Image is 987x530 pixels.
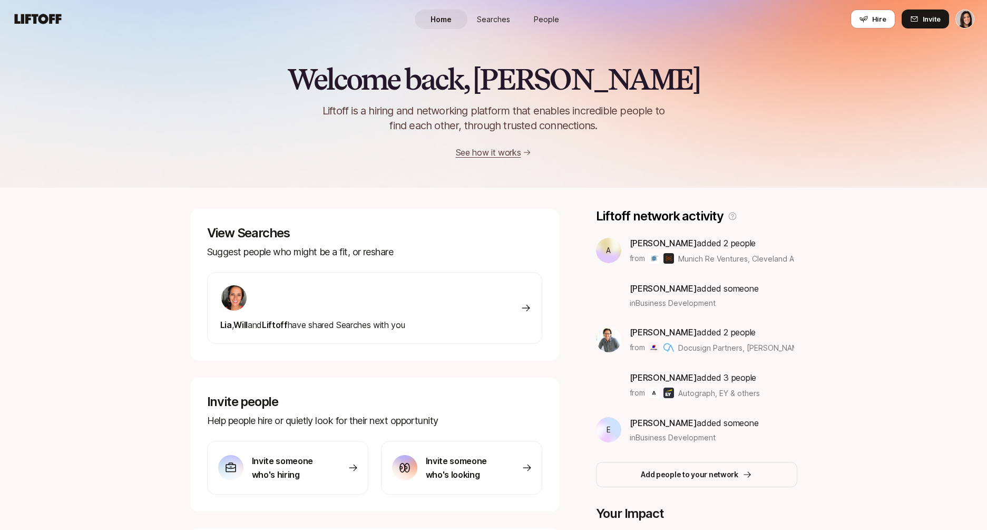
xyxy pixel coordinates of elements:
[233,320,248,330] span: Will
[923,14,941,24] span: Invite
[663,342,674,353] img: CLARA Analytics
[415,9,467,29] a: Home
[305,103,682,133] p: Liftoff is a hiring and networking platform that enables incredible people to find each other, th...
[630,341,645,354] p: from
[426,454,500,481] p: Invite someone who's looking
[956,10,974,28] img: Eleanor Morgan
[955,9,974,28] button: Eleanor Morgan
[872,14,886,24] span: Hire
[678,388,760,399] span: Autograph, EY & others
[649,342,659,353] img: Docusign Partners
[596,462,797,487] button: Add people to your network
[630,238,697,248] span: [PERSON_NAME]
[649,388,659,398] img: Autograph
[630,325,795,339] p: added 2 people
[630,418,697,428] span: [PERSON_NAME]
[630,327,697,338] span: [PERSON_NAME]
[252,454,326,481] p: Invite someone who's hiring
[520,9,573,29] a: People
[630,283,697,294] span: [PERSON_NAME]
[220,320,405,330] span: have shared Searches with you
[630,432,716,443] span: in Business Development
[630,252,645,265] p: from
[431,14,452,25] span: Home
[630,371,760,384] p: added 3 people
[456,147,521,158] a: See how it works
[902,9,949,28] button: Invite
[248,320,262,330] span: and
[207,413,542,428] p: Help people hire or quietly look for their next opportunity
[606,244,611,257] p: A
[287,63,700,95] h2: Welcome back, [PERSON_NAME]
[630,297,716,309] span: in Business Development
[596,506,797,521] p: Your Impact
[649,253,659,264] img: Munich Re Ventures
[207,226,542,240] p: View Searches
[232,320,234,330] span: ,
[207,394,542,409] p: Invite people
[596,209,724,224] p: Liftoff network activity
[207,245,542,259] p: Suggest people who might be a fit, or reshare
[678,343,837,352] span: Docusign Partners, [PERSON_NAME] & others
[630,282,759,295] p: added someone
[477,14,510,25] span: Searches
[641,468,738,481] p: Add people to your network
[851,9,895,28] button: Hire
[220,320,232,330] span: Lia
[630,236,795,250] p: added 2 people
[663,253,674,264] img: Cleveland Avenue
[678,254,847,263] span: Munich Re Ventures, Cleveland Avenue & others
[596,327,621,352] img: d8171d0d_cd14_41e6_887c_717ee5808693.jpg
[534,14,559,25] span: People
[467,9,520,29] a: Searches
[663,388,674,398] img: EY
[262,320,288,330] span: Liftoff
[630,372,697,383] span: [PERSON_NAME]
[221,285,247,311] img: 490561b5_2133_45f3_8e39_178badb376a1.jpg
[630,387,645,399] p: from
[630,416,759,430] p: added someone
[607,423,611,436] p: E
